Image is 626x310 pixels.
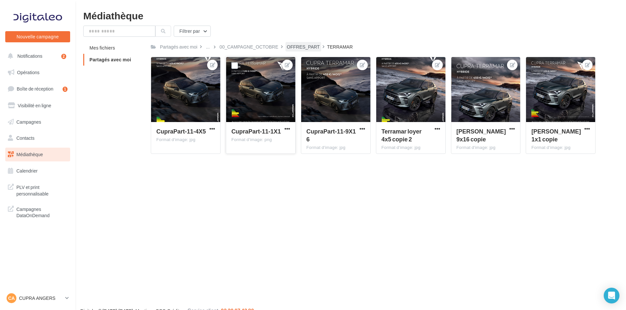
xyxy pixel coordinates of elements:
[16,183,68,197] span: PLV et print personnalisable
[16,119,41,124] span: Campagnes
[287,44,320,50] div: OFFRES_PART
[231,137,290,143] div: Format d'image: png
[156,137,215,143] div: Format d'image: jpg
[306,128,356,143] span: CupraPart-11-9X16
[16,168,38,174] span: Calendrier
[5,31,70,42] button: Nouvelle campagne
[381,128,422,143] span: Terramar loyer 4x5 copie 2
[381,145,440,151] div: Format d'image: jpg
[16,205,68,219] span: Campagnes DataOnDemand
[604,288,619,303] div: Open Intercom Messenger
[457,145,515,151] div: Format d'image: jpg
[4,148,71,161] a: Médiathèque
[17,70,39,75] span: Opérations
[89,45,115,51] span: Mes fichiers
[174,26,211,37] button: Filtrer par
[8,295,15,301] span: CA
[4,131,71,145] a: Contacts
[4,82,71,96] a: Boîte de réception1
[16,152,43,157] span: Médiathèque
[531,145,590,151] div: Format d'image: jpg
[19,295,63,301] p: CUPRA ANGERS
[531,128,581,143] span: Terramar Loyer 1x1 copie
[17,86,53,92] span: Boîte de réception
[89,57,131,62] span: Partagés avec moi
[327,44,353,50] div: TERRAMAR
[457,128,506,143] span: Terramar Loyer 9x16 copie
[306,145,365,151] div: Format d'image: jpg
[4,49,69,63] button: Notifications 2
[4,66,71,79] a: Opérations
[4,115,71,129] a: Campagnes
[16,135,34,141] span: Contacts
[205,42,211,52] div: ...
[5,292,70,304] a: CA CUPRA ANGERS
[4,202,71,221] a: Campagnes DataOnDemand
[220,44,278,50] div: 00_CAMPAGNE_OCTOBRE
[4,180,71,199] a: PLV et print personnalisable
[61,54,66,59] div: 2
[18,103,51,108] span: Visibilité en ligne
[231,128,281,135] span: CupraPart-11-1X1
[17,53,42,59] span: Notifications
[4,164,71,178] a: Calendrier
[160,44,197,50] div: Partagés avec moi
[83,10,618,20] div: Médiathèque
[156,128,206,135] span: CupraPart-11-4X5
[63,87,68,92] div: 1
[4,99,71,113] a: Visibilité en ligne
